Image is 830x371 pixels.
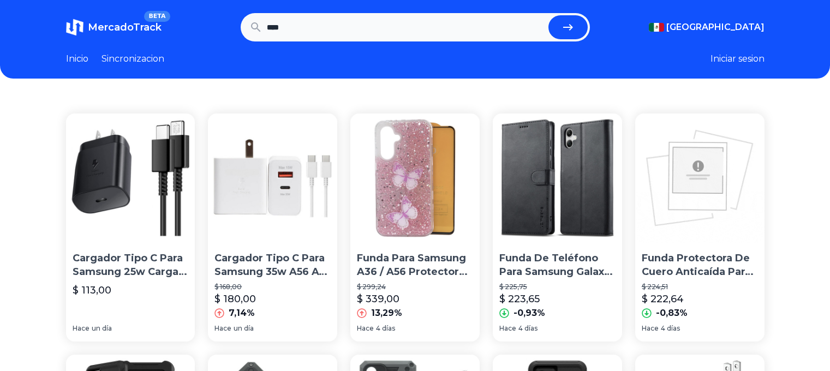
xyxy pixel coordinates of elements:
a: MercadoTrackBETA [66,19,162,36]
a: Sincronizacion [101,52,164,65]
p: -0,93% [513,307,545,320]
p: $ 168,00 [214,283,331,291]
span: Hace [499,324,516,333]
p: Cargador Tipo C Para Samsung 35w A56 A16 A06 Carga Rapida [214,252,331,279]
span: un día [234,324,254,333]
p: Funda Para Samsung A36 / A56 Protector Diseño + Mica [357,252,473,279]
span: Hace [214,324,231,333]
a: Inicio [66,52,88,65]
img: Funda Para Samsung A36 / A56 Protector Diseño + Mica [350,113,480,243]
p: $ 225,75 [499,283,616,291]
span: 4 días [518,324,538,333]
a: Cargador Tipo C Para Samsung 25w Carga Rapida A56 A06 CableCargador Tipo C Para Samsung 25w Carga... [66,113,195,342]
p: $ 339,00 [357,291,399,307]
span: 4 días [376,324,395,333]
span: un día [92,324,112,333]
p: $ 222,64 [642,291,684,307]
p: Funda Protectora De Cuero Anticaída Para Samsung Galaxy A56 [642,252,758,279]
img: MercadoTrack [66,19,83,36]
img: Mexico [649,23,664,32]
p: -0,83% [656,307,688,320]
a: Funda De Teléfono Para Samsung Galaxy A16 A06 A36 5g A56 A55Funda De Teléfono Para Samsung Galaxy... [493,113,622,342]
img: Funda De Teléfono Para Samsung Galaxy A16 A06 A36 5g A56 A55 [493,113,622,243]
a: Funda Para Samsung A36 / A56 Protector Diseño + MicaFunda Para Samsung A36 / A56 Protector Diseño... [350,113,480,342]
p: $ 299,24 [357,283,473,291]
p: $ 113,00 [73,283,111,298]
img: Cargador Tipo C Para Samsung 25w Carga Rapida A56 A06 Cable [66,113,195,243]
img: Funda Protectora De Cuero Anticaída Para Samsung Galaxy A56 [635,113,765,243]
p: 13,29% [371,307,402,320]
img: Cargador Tipo C Para Samsung 35w A56 A16 A06 Carga Rapida [208,113,337,243]
p: Cargador Tipo C Para Samsung 25w Carga Rapida A56 A06 Cable [73,252,189,279]
p: $ 180,00 [214,291,256,307]
span: MercadoTrack [88,21,162,33]
span: Hace [357,324,374,333]
p: $ 224,51 [642,283,758,291]
p: $ 223,65 [499,291,540,307]
span: [GEOGRAPHIC_DATA] [666,21,765,34]
a: Cargador Tipo C Para Samsung 35w A56 A16 A06 Carga RapidaCargador Tipo C Para Samsung 35w A56 A16... [208,113,337,342]
p: 7,14% [229,307,255,320]
span: 4 días [661,324,680,333]
button: [GEOGRAPHIC_DATA] [649,21,765,34]
button: Iniciar sesion [710,52,765,65]
span: Hace [642,324,659,333]
p: Funda De Teléfono Para Samsung Galaxy A16 A06 A36 5g A56 A55 [499,252,616,279]
span: BETA [144,11,170,22]
a: Funda Protectora De Cuero Anticaída Para Samsung Galaxy A56Funda Protectora De Cuero Anticaída Pa... [635,113,765,342]
span: Hace [73,324,89,333]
